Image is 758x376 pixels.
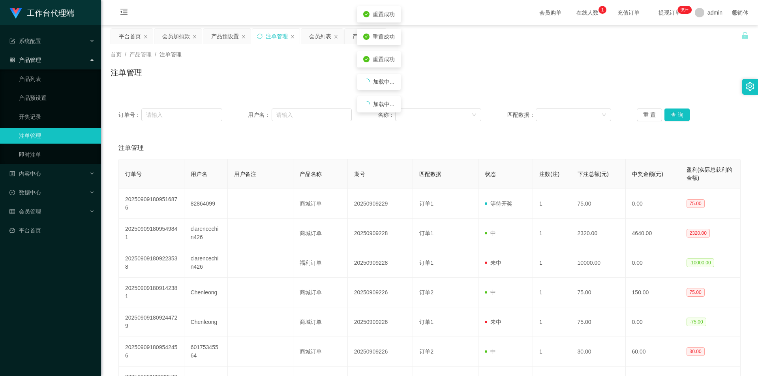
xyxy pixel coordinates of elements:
[19,128,95,144] a: 注单管理
[485,289,496,296] span: 中
[419,348,433,355] span: 订单2
[571,189,626,219] td: 75.00
[111,51,122,58] span: 首页
[248,111,272,119] span: 用户名：
[626,219,680,248] td: 4640.00
[159,51,182,58] span: 注单管理
[373,101,394,107] span: 加载中...
[125,171,142,177] span: 订单号
[687,288,705,297] span: 75.00
[533,248,571,278] td: 1
[602,112,606,118] i: 图标: down
[293,219,348,248] td: 商城订单
[309,29,331,44] div: 会员列表
[257,34,263,39] i: 图标: sync
[119,307,184,337] td: 202509091809244729
[348,219,413,248] td: 20250909228
[348,337,413,367] td: 20250909226
[27,0,74,26] h1: 工作台代理端
[373,56,395,62] span: 重置成功
[655,10,685,15] span: 提现订单
[9,38,15,44] i: 图标: form
[241,34,246,39] i: 图标: close
[9,57,41,63] span: 产品管理
[419,319,433,325] span: 订单1
[184,219,228,248] td: clarencechin426
[419,171,441,177] span: 匹配数据
[293,337,348,367] td: 商城订单
[266,29,288,44] div: 注单管理
[485,260,501,266] span: 未中
[599,6,606,14] sup: 1
[741,32,749,39] i: 图标: unlock
[614,10,644,15] span: 充值订单
[119,278,184,307] td: 202509091809142381
[9,209,15,214] i: 图标: table
[677,6,692,14] sup: 1138
[533,189,571,219] td: 1
[373,79,394,85] span: 加载中...
[9,223,95,238] a: 图标: dashboard平台首页
[272,108,352,121] input: 请输入
[119,248,184,278] td: 202509091809223538
[353,29,375,44] div: 产品列表
[118,143,144,153] span: 注单管理
[419,289,433,296] span: 订单2
[419,260,433,266] span: 订单1
[637,108,662,121] button: 重 置
[626,307,680,337] td: 0.00
[364,101,370,107] i: icon: loading
[19,90,95,106] a: 产品预设置
[507,111,536,119] span: 匹配数据：
[162,29,190,44] div: 会员加扣款
[485,200,512,207] span: 等待开奖
[143,34,148,39] i: 图标: close
[125,51,126,58] span: /
[293,189,348,219] td: 商城订单
[348,307,413,337] td: 20250909226
[485,319,501,325] span: 未中
[578,171,609,177] span: 下注总额(元)
[290,34,295,39] i: 图标: close
[363,34,370,40] i: icon: check-circle
[9,190,15,195] i: 图标: check-circle-o
[687,258,714,267] span: -10000.00
[19,109,95,125] a: 开奖记录
[234,171,256,177] span: 用户备注
[539,171,559,177] span: 注数(注)
[119,29,141,44] div: 平台首页
[363,11,370,17] i: icon: check-circle
[293,278,348,307] td: 商城订单
[354,171,365,177] span: 期号
[348,278,413,307] td: 20250909226
[19,71,95,87] a: 产品列表
[664,108,690,121] button: 查 询
[118,111,141,119] span: 订单号：
[571,278,626,307] td: 75.00
[119,337,184,367] td: 202509091809542456
[334,34,338,39] i: 图标: close
[533,278,571,307] td: 1
[533,307,571,337] td: 1
[378,111,395,119] span: 名称：
[348,189,413,219] td: 20250909229
[184,337,228,367] td: 60175345564
[419,200,433,207] span: 订单1
[155,51,156,58] span: /
[626,189,680,219] td: 0.00
[293,248,348,278] td: 福利订单
[485,171,496,177] span: 状态
[572,10,602,15] span: 在线人数
[571,219,626,248] td: 2320.00
[687,318,706,326] span: -75.00
[111,0,137,26] i: 图标: menu-fold
[9,57,15,63] i: 图标: appstore-o
[601,6,604,14] p: 1
[348,248,413,278] td: 20250909228
[571,307,626,337] td: 75.00
[184,189,228,219] td: 82864099
[129,51,152,58] span: 产品管理
[687,347,705,356] span: 30.00
[363,56,370,62] i: icon: check-circle
[191,171,207,177] span: 用户名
